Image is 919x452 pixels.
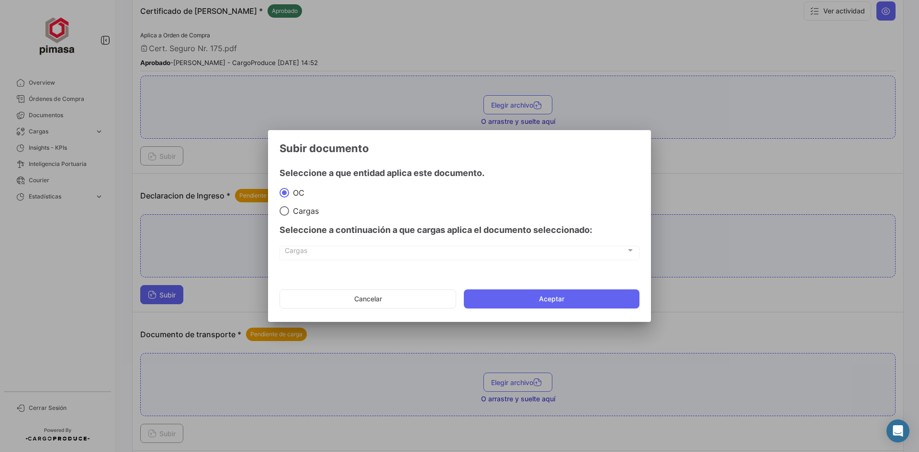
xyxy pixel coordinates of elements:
[289,188,304,198] span: OC
[280,223,639,237] h4: Seleccione a continuación a que cargas aplica el documento seleccionado:
[886,419,909,442] div: Abrir Intercom Messenger
[280,142,639,155] h3: Subir documento
[280,166,639,180] h4: Seleccione a que entidad aplica este documento.
[285,248,626,256] span: Cargas
[289,206,319,216] span: Cargas
[280,289,456,309] button: Cancelar
[464,289,639,309] button: Aceptar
